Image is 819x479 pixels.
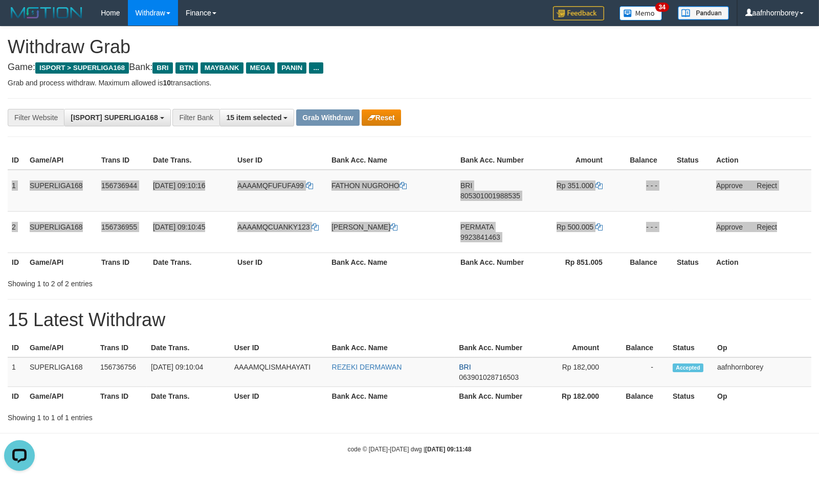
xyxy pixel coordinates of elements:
th: Amount [533,338,614,357]
th: Bank Acc. Name [327,151,456,170]
span: 34 [655,3,669,12]
th: Status [669,387,713,406]
th: Trans ID [96,338,147,357]
a: Copy 351000 to clipboard [595,181,603,190]
small: code © [DATE]-[DATE] dwg | [348,446,472,453]
button: 15 item selected [219,109,294,126]
span: Rp 500.005 [557,223,593,231]
span: [DATE] 09:10:16 [153,181,205,190]
td: SUPERLIGA168 [26,211,97,253]
th: Game/API [26,253,97,271]
th: ID [8,338,26,357]
th: User ID [230,338,328,357]
th: User ID [233,253,327,271]
span: Copy 063901028716503 to clipboard [459,373,519,381]
a: AAAAMQFUFUFA99 [237,181,313,190]
th: Rp 851.005 [536,253,618,271]
th: Bank Acc. Name [328,338,455,357]
td: - [614,357,669,387]
img: panduan.png [678,6,729,20]
span: MAYBANK [201,62,244,74]
th: Bank Acc. Name [328,387,455,406]
span: Copy 9923841463 to clipboard [460,233,500,241]
th: Amount [536,151,618,170]
td: AAAAMQLISMAHAYATI [230,357,328,387]
h1: Withdraw Grab [8,37,811,57]
div: Showing 1 to 1 of 1 entries [8,408,334,423]
span: Rp 351.000 [557,181,593,190]
th: Action [712,253,811,271]
th: ID [8,387,26,406]
a: Reject [757,223,777,231]
a: Approve [716,181,743,190]
a: [PERSON_NAME] [331,223,397,231]
th: Balance [618,151,673,170]
th: Op [713,338,811,357]
span: ... [309,62,323,74]
th: Bank Acc. Number [455,387,533,406]
h1: 15 Latest Withdraw [8,310,811,330]
th: Date Trans. [149,253,233,271]
p: Grab and process withdraw. Maximum allowed is transactions. [8,78,811,88]
td: 2 [8,211,26,253]
th: Balance [614,387,669,406]
th: Date Trans. [147,338,230,357]
th: Game/API [26,387,96,406]
th: Op [713,387,811,406]
td: - - - [618,211,673,253]
th: Bank Acc. Number [456,151,536,170]
th: Status [669,338,713,357]
td: 1 [8,170,26,212]
span: [DATE] 09:10:45 [153,223,205,231]
th: Action [712,151,811,170]
img: MOTION_logo.png [8,5,85,20]
button: Grab Withdraw [296,109,359,126]
th: Status [673,151,712,170]
span: 156736944 [101,181,137,190]
a: AAAAMQCUANKY123 [237,223,319,231]
th: Bank Acc. Name [327,253,456,271]
th: Game/API [26,338,96,357]
button: Open LiveChat chat widget [4,4,35,35]
th: Trans ID [97,253,149,271]
strong: 10 [163,79,171,87]
span: Accepted [673,363,703,372]
th: Trans ID [97,151,149,170]
th: Status [673,253,712,271]
th: User ID [233,151,327,170]
span: Copy 805301001988535 to clipboard [460,192,520,200]
span: [ISPORT] SUPERLIGA168 [71,113,158,122]
th: Bank Acc. Number [455,338,533,357]
th: Balance [614,338,669,357]
th: User ID [230,387,328,406]
h4: Game: Bank: [8,62,811,73]
td: SUPERLIGA168 [26,357,96,387]
th: Balance [618,253,673,271]
div: Filter Website [8,109,64,126]
span: BRI [152,62,172,74]
span: BTN [175,62,198,74]
td: aafnhornborey [713,357,811,387]
td: [DATE] 09:10:04 [147,357,230,387]
span: MEGA [246,62,275,74]
span: PERMATA [460,223,494,231]
th: Trans ID [96,387,147,406]
th: Rp 182.000 [533,387,614,406]
a: REZEKI DERMAWAN [332,363,402,371]
td: 1 [8,357,26,387]
img: Button%20Memo.svg [619,6,662,20]
span: AAAAMQFUFUFA99 [237,181,304,190]
button: [ISPORT] SUPERLIGA168 [64,109,170,126]
td: 156736756 [96,357,147,387]
th: Date Trans. [149,151,233,170]
span: PANIN [277,62,306,74]
span: ISPORT > SUPERLIGA168 [35,62,129,74]
span: 156736955 [101,223,137,231]
div: Filter Bank [172,109,219,126]
img: Feedback.jpg [553,6,604,20]
a: FATHON NUGROHO [331,181,407,190]
span: AAAAMQCUANKY123 [237,223,310,231]
td: SUPERLIGA168 [26,170,97,212]
strong: [DATE] 09:11:48 [425,446,471,453]
th: Game/API [26,151,97,170]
